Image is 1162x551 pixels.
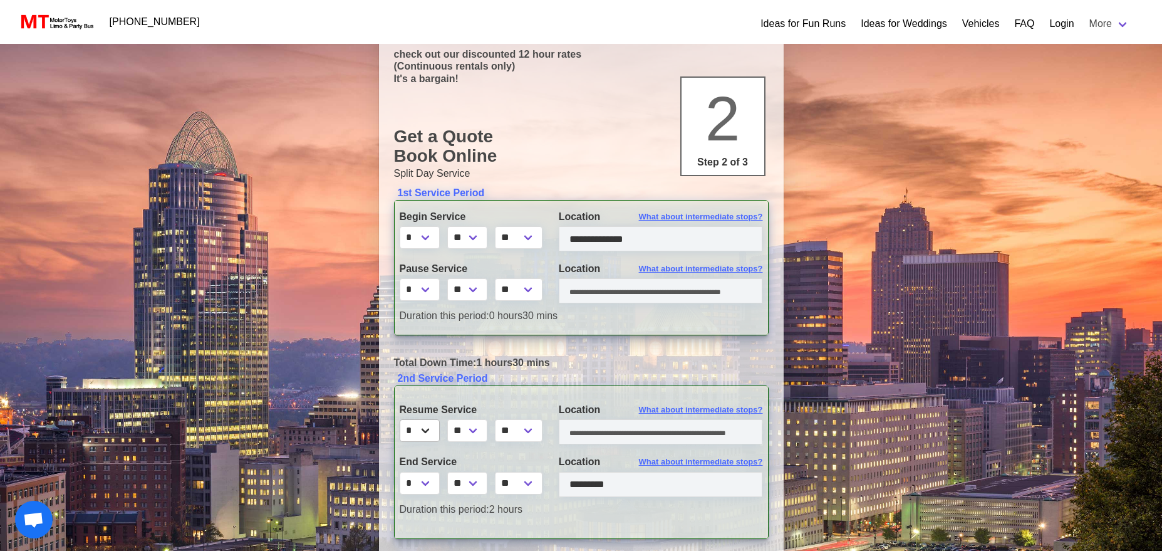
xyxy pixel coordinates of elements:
[522,310,558,321] span: 30 mins
[639,211,763,223] span: What about intermediate stops?
[639,456,763,468] span: What about intermediate stops?
[559,211,601,222] span: Location
[394,127,769,166] h1: Get a Quote Book Online
[390,308,772,323] div: 0 hours
[394,73,769,85] p: It's a bargain!
[400,310,489,321] span: Duration this period:
[861,16,947,31] a: Ideas for Weddings
[705,83,740,154] span: 2
[1082,11,1137,36] a: More
[394,60,769,72] p: (Continuous rentals only)
[512,357,550,368] span: 30 mins
[639,404,763,416] span: What about intermediate stops?
[394,166,769,181] p: Split Day Service
[760,16,846,31] a: Ideas for Fun Runs
[1049,16,1074,31] a: Login
[687,155,759,170] p: Step 2 of 3
[559,402,763,417] label: Location
[559,263,601,274] span: Location
[962,16,1000,31] a: Vehicles
[400,504,489,515] span: Duration this period:
[102,9,207,34] a: [PHONE_NUMBER]
[390,502,549,517] div: 2 hours
[400,402,540,417] label: Resume Service
[385,355,778,370] div: 1 hours
[639,263,763,275] span: What about intermediate stops?
[1014,16,1034,31] a: FAQ
[559,454,763,470] label: Location
[400,261,540,276] label: Pause Service
[394,357,477,368] span: Total Down Time:
[400,454,540,470] label: End Service
[15,501,53,538] div: Open chat
[400,209,540,224] label: Begin Service
[394,48,769,60] p: check out our discounted 12 hour rates
[18,13,95,31] img: MotorToys Logo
